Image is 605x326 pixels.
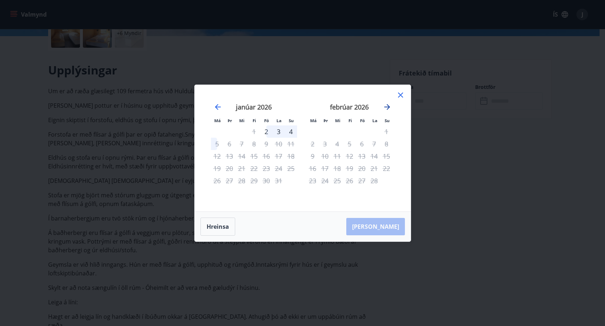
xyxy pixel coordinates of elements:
td: Not available. mánudagur, 23. febrúar 2026 [306,175,319,187]
small: Mi [335,118,340,123]
td: Not available. laugardagur, 28. febrúar 2026 [368,175,380,187]
td: Not available. mánudagur, 16. febrúar 2026 [306,162,319,175]
td: Not available. mánudagur, 12. janúar 2026 [211,150,223,162]
small: Su [385,118,390,123]
td: Not available. sunnudagur, 15. febrúar 2026 [380,150,393,162]
td: Not available. sunnudagur, 25. janúar 2026 [285,162,297,175]
td: Not available. fimmtudagur, 19. febrúar 2026 [343,162,356,175]
small: Má [214,118,221,123]
td: Not available. þriðjudagur, 27. janúar 2026 [223,175,236,187]
td: Not available. sunnudagur, 18. janúar 2026 [285,150,297,162]
td: Not available. þriðjudagur, 6. janúar 2026 [223,138,236,150]
div: Calendar [203,94,402,203]
td: Not available. mánudagur, 26. janúar 2026 [211,175,223,187]
td: Not available. föstudagur, 16. janúar 2026 [260,150,272,162]
td: Not available. miðvikudagur, 14. janúar 2026 [236,150,248,162]
td: Not available. miðvikudagur, 18. febrúar 2026 [331,162,343,175]
td: sunnudagur, 4. janúar 2026 [285,125,297,138]
strong: febrúar 2026 [330,103,369,111]
td: Not available. fimmtudagur, 8. janúar 2026 [248,138,260,150]
td: Not available. fimmtudagur, 12. febrúar 2026 [343,150,356,162]
td: Not available. fimmtudagur, 22. janúar 2026 [248,162,260,175]
td: Not available. föstudagur, 30. janúar 2026 [260,175,272,187]
small: Mi [239,118,245,123]
td: Not available. miðvikudagur, 4. febrúar 2026 [331,138,343,150]
div: Move backward to switch to the previous month. [213,103,222,111]
td: Not available. mánudagur, 9. febrúar 2026 [306,150,319,162]
td: Not available. mánudagur, 2. febrúar 2026 [306,138,319,150]
td: Not available. miðvikudagur, 11. febrúar 2026 [331,150,343,162]
td: Not available. sunnudagur, 22. febrúar 2026 [380,162,393,175]
strong: janúar 2026 [236,103,272,111]
td: Not available. laugardagur, 14. febrúar 2026 [368,150,380,162]
td: Not available. þriðjudagur, 17. febrúar 2026 [319,162,331,175]
td: Not available. fimmtudagur, 5. febrúar 2026 [343,138,356,150]
small: Þr [323,118,328,123]
td: Not available. laugardagur, 31. janúar 2026 [272,175,285,187]
td: Not available. sunnudagur, 11. janúar 2026 [285,138,297,150]
td: Not available. mánudagur, 5. janúar 2026 [211,138,223,150]
small: Fi [348,118,352,123]
td: Not available. laugardagur, 10. janúar 2026 [272,138,285,150]
td: Not available. sunnudagur, 8. febrúar 2026 [380,138,393,150]
td: Not available. laugardagur, 17. janúar 2026 [272,150,285,162]
td: Not available. föstudagur, 20. febrúar 2026 [356,162,368,175]
small: Þr [228,118,232,123]
td: Not available. föstudagur, 27. febrúar 2026 [356,175,368,187]
td: Not available. þriðjudagur, 3. febrúar 2026 [319,138,331,150]
div: Aðeins útritun í boði [211,138,223,150]
small: La [372,118,377,123]
td: laugardagur, 3. janúar 2026 [272,125,285,138]
button: Hreinsa [200,218,235,236]
div: 4 [285,125,297,138]
div: 3 [272,125,285,138]
td: Not available. föstudagur, 6. febrúar 2026 [356,138,368,150]
small: Fi [253,118,256,123]
td: Not available. mánudagur, 19. janúar 2026 [211,162,223,175]
td: Not available. þriðjudagur, 20. janúar 2026 [223,162,236,175]
td: Not available. þriðjudagur, 24. febrúar 2026 [319,175,331,187]
td: Not available. fimmtudagur, 1. janúar 2026 [248,125,260,138]
td: Not available. laugardagur, 7. febrúar 2026 [368,138,380,150]
td: Not available. fimmtudagur, 29. janúar 2026 [248,175,260,187]
td: Not available. þriðjudagur, 10. febrúar 2026 [319,150,331,162]
td: Not available. sunnudagur, 1. febrúar 2026 [380,125,393,138]
td: Not available. miðvikudagur, 7. janúar 2026 [236,138,248,150]
td: Not available. laugardagur, 24. janúar 2026 [272,162,285,175]
small: Su [289,118,294,123]
small: Fö [360,118,365,123]
td: Not available. miðvikudagur, 25. febrúar 2026 [331,175,343,187]
td: Not available. þriðjudagur, 13. janúar 2026 [223,150,236,162]
td: Not available. föstudagur, 23. janúar 2026 [260,162,272,175]
td: Not available. miðvikudagur, 28. janúar 2026 [236,175,248,187]
td: Not available. laugardagur, 21. febrúar 2026 [368,162,380,175]
small: Má [310,118,317,123]
td: Not available. föstudagur, 13. febrúar 2026 [356,150,368,162]
div: Move forward to switch to the next month. [383,103,392,111]
small: Fö [264,118,269,123]
td: Not available. miðvikudagur, 21. janúar 2026 [236,162,248,175]
small: La [276,118,282,123]
td: Not available. fimmtudagur, 26. febrúar 2026 [343,175,356,187]
td: föstudagur, 2. janúar 2026 [260,125,272,138]
td: Not available. fimmtudagur, 15. janúar 2026 [248,150,260,162]
td: Not available. föstudagur, 9. janúar 2026 [260,138,272,150]
div: Aðeins innritun í boði [260,125,272,138]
